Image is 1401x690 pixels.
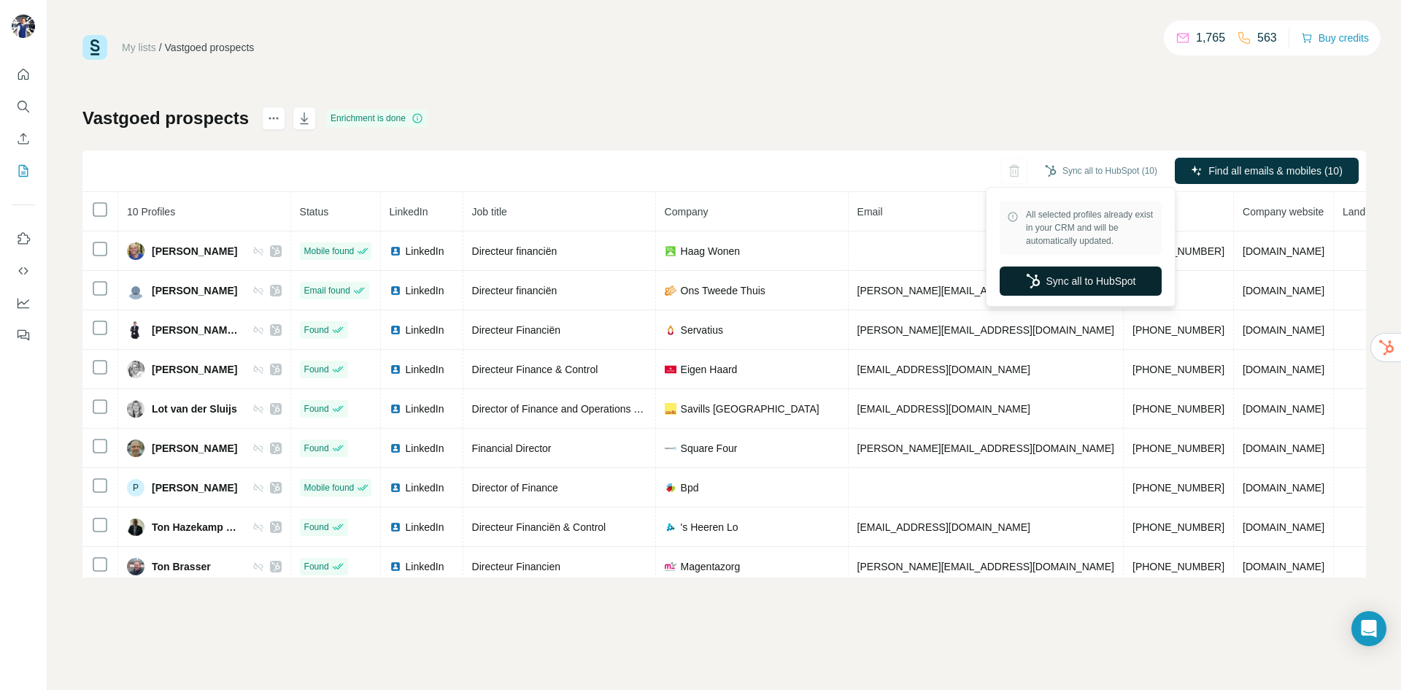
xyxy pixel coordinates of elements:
span: [PHONE_NUMBER] [1132,364,1224,375]
span: Lot van der Sluijs [152,402,237,416]
button: Use Surfe API [12,258,35,284]
img: LinkedIn logo [390,521,401,533]
span: [PHONE_NUMBER] [1132,482,1224,494]
img: Avatar [127,282,144,299]
span: LinkedIn [406,283,444,298]
img: company-logo [665,442,676,454]
p: 1,765 [1196,29,1225,47]
img: company-logo [665,403,676,415]
span: Found [304,442,329,455]
a: My lists [122,42,156,53]
span: Bpd [681,480,699,495]
span: [PERSON_NAME][EMAIL_ADDRESS][DOMAIN_NAME] [857,442,1114,454]
span: Job title [472,206,507,218]
span: Directeur Financien [472,561,560,572]
span: [PHONE_NUMBER] [1132,403,1224,415]
span: LinkedIn [406,520,444,534]
span: Servatius [681,323,723,337]
span: Mobile found [304,245,355,258]
button: Feedback [12,322,35,348]
span: Found [304,323,329,337]
span: [PHONE_NUMBER] [1132,521,1224,533]
button: Find all emails & mobiles (10) [1175,158,1359,184]
span: All selected profiles already exist in your CRM and will be automatically updated. [1026,208,1154,248]
span: [DOMAIN_NAME] [1243,245,1324,257]
span: [PHONE_NUMBER] [1132,442,1224,454]
div: Enrichment is done [326,110,428,127]
img: company-logo [665,245,676,257]
img: Avatar [127,361,144,378]
span: Haag Wonen [681,244,740,258]
span: Ton Brasser [152,559,211,574]
span: Magentazorg [681,559,741,574]
span: [DOMAIN_NAME] [1243,482,1324,494]
span: Directeur financiën [472,245,557,257]
p: 563 [1257,29,1277,47]
button: Enrich CSV [12,126,35,152]
button: Dashboard [12,290,35,316]
img: company-logo [665,521,676,533]
img: LinkedIn logo [390,324,401,336]
img: Avatar [127,518,144,536]
img: LinkedIn logo [390,482,401,494]
span: [EMAIL_ADDRESS][DOMAIN_NAME] [857,403,1030,415]
span: Found [304,560,329,573]
img: company-logo [665,482,676,494]
button: Sync all to HubSpot [1000,267,1162,296]
span: Find all emails & mobiles (10) [1208,164,1343,178]
span: [DOMAIN_NAME] [1243,364,1324,375]
span: [EMAIL_ADDRESS][DOMAIN_NAME] [857,364,1030,375]
span: [DOMAIN_NAME] [1243,521,1324,533]
img: LinkedIn logo [390,561,401,572]
span: Financial Director [472,442,552,454]
button: actions [262,107,285,130]
span: Ton Hazekamp MCM [152,520,238,534]
span: [PERSON_NAME][EMAIL_ADDRESS][DOMAIN_NAME] [857,324,1114,336]
span: Status [300,206,329,218]
span: Savills [GEOGRAPHIC_DATA] [681,402,819,416]
span: Directeur Financiën [472,324,560,336]
span: Eigen Haard [681,362,738,377]
img: LinkedIn logo [390,285,401,296]
span: Directeur financiën [472,285,557,296]
span: Found [304,363,329,376]
span: [PERSON_NAME] [152,283,237,298]
img: company-logo [665,561,676,572]
div: Vastgoed prospects [165,40,255,55]
span: [PHONE_NUMBER] [1132,324,1224,336]
span: [PERSON_NAME][EMAIL_ADDRESS][DOMAIN_NAME] [857,561,1114,572]
button: Sync all to HubSpot (10) [1035,160,1167,182]
button: Quick start [12,61,35,88]
span: 's Heeren Lo [681,520,738,534]
div: Open Intercom Messenger [1351,611,1386,646]
h1: Vastgoed prospects [82,107,249,130]
img: Avatar [127,400,144,418]
span: Landline [1343,206,1381,218]
span: Directeur Finance & Control [472,364,598,375]
button: Buy credits [1301,28,1369,48]
span: LinkedIn [390,206,428,218]
span: Email found [304,284,350,297]
span: LinkedIn [406,244,444,258]
span: Square Four [681,441,738,456]
img: Avatar [127,321,144,339]
li: / [159,40,162,55]
span: [PHONE_NUMBER] [1132,561,1224,572]
span: LinkedIn [406,441,444,456]
img: company-logo [665,285,676,296]
img: Avatar [127,242,144,260]
span: [PERSON_NAME] [152,362,237,377]
span: 10 Profiles [127,206,175,218]
span: Director of Finance [472,482,558,494]
span: Email [857,206,883,218]
span: [DOMAIN_NAME] [1243,403,1324,415]
img: company-logo [665,324,676,336]
span: Directeur Financiën & Control [472,521,606,533]
span: LinkedIn [406,402,444,416]
span: [PHONE_NUMBER] [1132,245,1224,257]
span: Found [304,402,329,415]
span: [EMAIL_ADDRESS][DOMAIN_NAME] [857,521,1030,533]
img: LinkedIn logo [390,403,401,415]
span: Company website [1243,206,1324,218]
span: LinkedIn [406,323,444,337]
